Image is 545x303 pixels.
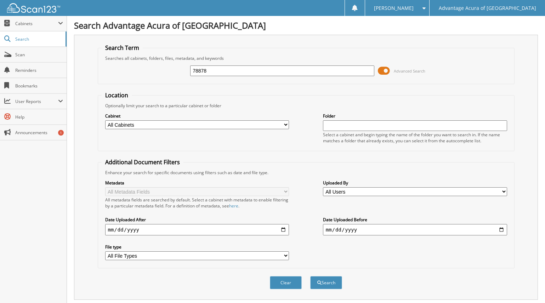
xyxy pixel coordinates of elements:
div: Select a cabinet and begin typing the name of the folder you want to search in. If the name match... [323,132,507,144]
span: [PERSON_NAME] [374,6,414,10]
legend: Additional Document Filters [102,158,183,166]
div: Optionally limit your search to a particular cabinet or folder [102,103,511,109]
input: start [105,224,289,235]
span: User Reports [15,98,58,104]
span: Bookmarks [15,83,63,89]
div: Searches all cabinets, folders, files, metadata, and keywords [102,55,511,61]
label: File type [105,244,289,250]
legend: Location [102,91,132,99]
input: end [323,224,507,235]
span: Help [15,114,63,120]
div: Enhance your search for specific documents using filters such as date and file type. [102,170,511,176]
span: Cabinets [15,21,58,27]
button: Clear [270,276,302,289]
label: Cabinet [105,113,289,119]
label: Folder [323,113,507,119]
button: Search [310,276,342,289]
legend: Search Term [102,44,143,52]
a: here [229,203,238,209]
span: Advantage Acura of [GEOGRAPHIC_DATA] [439,6,536,10]
label: Metadata [105,180,289,186]
label: Date Uploaded After [105,217,289,223]
label: Date Uploaded Before [323,217,507,223]
span: Search [15,36,62,42]
div: All metadata fields are searched by default. Select a cabinet with metadata to enable filtering b... [105,197,289,209]
span: Announcements [15,130,63,136]
div: 1 [58,130,64,136]
span: Advanced Search [394,68,425,74]
label: Uploaded By [323,180,507,186]
span: Reminders [15,67,63,73]
h1: Search Advantage Acura of [GEOGRAPHIC_DATA] [74,19,538,31]
img: scan123-logo-white.svg [7,3,60,13]
span: Scan [15,52,63,58]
